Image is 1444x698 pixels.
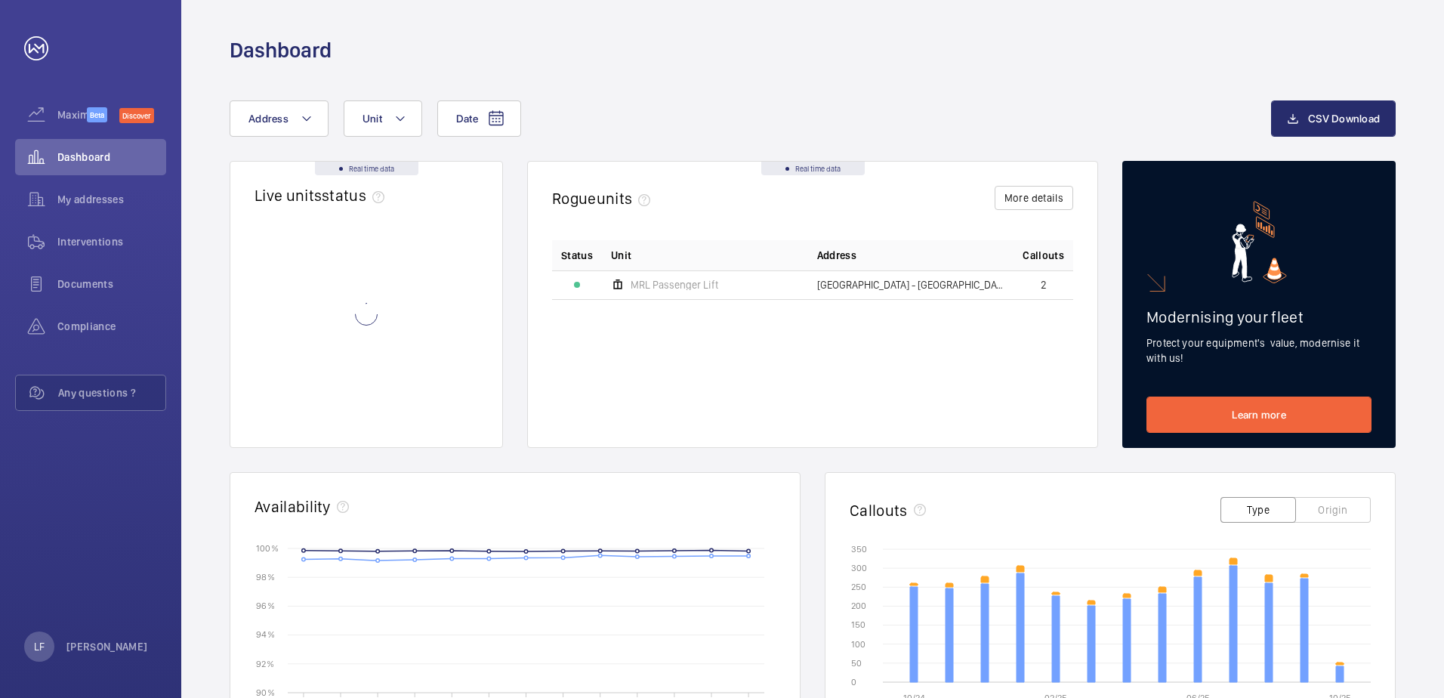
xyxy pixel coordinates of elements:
[851,619,865,630] text: 150
[1232,201,1287,283] img: marketing-card.svg
[1146,335,1371,366] p: Protect your equipment's value, modernise it with us!
[256,629,275,640] text: 94 %
[1271,100,1396,137] button: CSV Download
[851,582,866,592] text: 250
[230,100,329,137] button: Address
[851,601,866,611] text: 200
[1146,397,1371,433] a: Learn more
[256,601,275,611] text: 96 %
[1295,497,1371,523] button: Origin
[1220,497,1296,523] button: Type
[437,100,521,137] button: Date
[851,658,862,669] text: 50
[1023,248,1064,263] span: Callouts
[256,572,275,582] text: 98 %
[256,658,274,669] text: 92 %
[851,639,865,650] text: 100
[315,162,418,175] div: Real time data
[248,113,288,125] span: Address
[561,248,593,263] p: Status
[1308,113,1380,125] span: CSV Download
[256,542,279,553] text: 100 %
[87,107,107,122] span: Beta
[850,501,908,520] h2: Callouts
[631,280,718,290] span: MRL Passenger Lift
[1041,280,1047,290] span: 2
[119,108,154,123] span: Discover
[344,100,422,137] button: Unit
[66,639,148,654] p: [PERSON_NAME]
[363,113,382,125] span: Unit
[57,192,166,207] span: My addresses
[611,248,631,263] span: Unit
[851,677,856,687] text: 0
[57,276,166,292] span: Documents
[34,639,45,654] p: LF
[995,186,1073,210] button: More details
[552,189,656,208] h2: Rogue
[322,186,390,205] span: status
[851,544,867,554] text: 350
[1146,307,1371,326] h2: Modernising your fleet
[256,687,275,697] text: 90 %
[851,563,867,573] text: 300
[817,248,856,263] span: Address
[58,385,165,400] span: Any questions ?
[57,234,166,249] span: Interventions
[57,150,166,165] span: Dashboard
[255,497,331,516] h2: Availability
[230,36,332,64] h1: Dashboard
[456,113,478,125] span: Date
[817,280,1005,290] span: [GEOGRAPHIC_DATA] - [GEOGRAPHIC_DATA]
[761,162,865,175] div: Real time data
[597,189,657,208] span: units
[255,186,390,205] h2: Live units
[57,319,166,334] span: Compliance
[57,107,87,122] span: Maximize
